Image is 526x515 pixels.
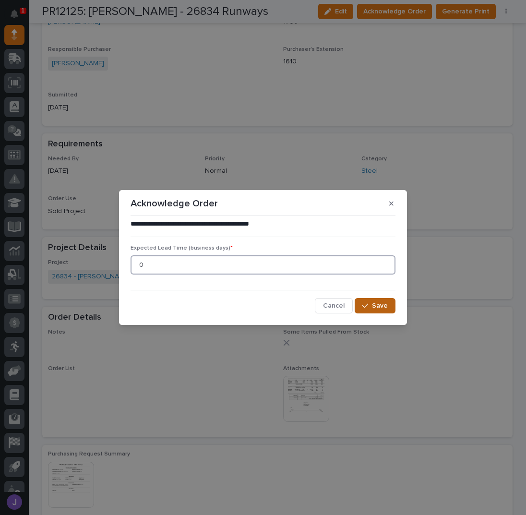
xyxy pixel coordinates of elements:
p: Acknowledge Order [131,198,218,209]
button: Save [355,298,395,313]
span: Cancel [323,301,345,310]
span: Save [372,301,388,310]
span: Expected Lead Time (business days) [131,245,233,251]
button: Cancel [315,298,353,313]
